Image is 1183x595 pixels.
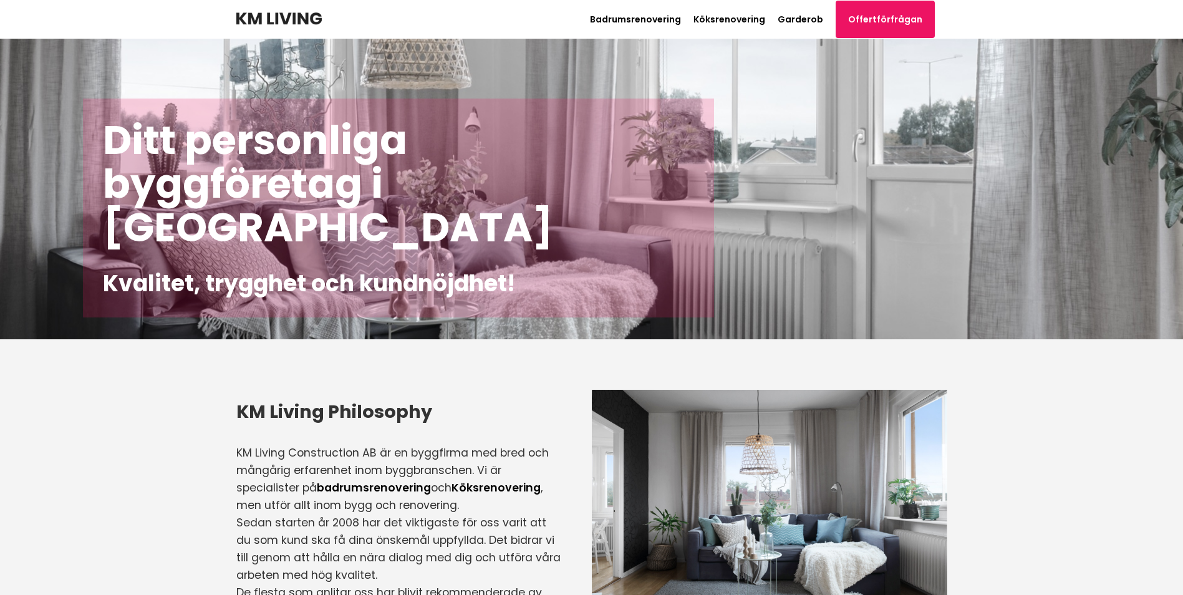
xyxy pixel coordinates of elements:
[236,399,561,424] h3: KM Living Philosophy
[236,444,561,514] p: KM Living Construction AB är en byggfirma med bred och mångårig erfarenhet inom byggbranschen. Vi...
[693,13,765,26] a: Köksrenovering
[236,514,561,584] p: Sedan starten år 2008 har det viktigaste för oss varit att du som kund ska få dina önskemål uppfy...
[103,269,695,297] h2: Kvalitet, trygghet och kundnöjdhet!
[451,480,541,495] a: Köksrenovering
[317,480,431,495] a: badrumsrenovering
[778,13,823,26] a: Garderob
[590,13,681,26] a: Badrumsrenovering
[836,1,935,38] a: Offertförfrågan
[236,12,322,25] img: KM Living
[103,119,695,249] h1: Ditt personliga byggföretag i [GEOGRAPHIC_DATA]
